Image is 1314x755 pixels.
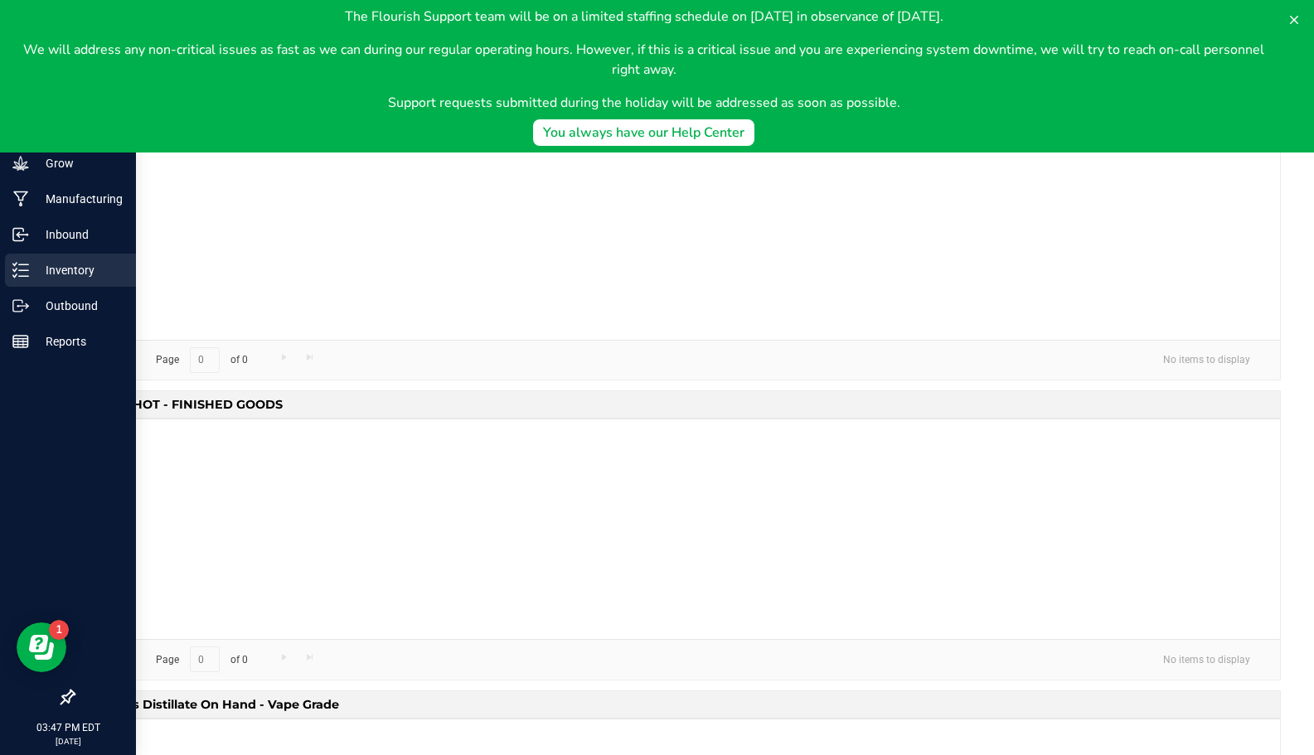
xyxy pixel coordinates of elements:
[12,262,29,278] inline-svg: Inventory
[1150,347,1263,372] span: No items to display
[85,691,344,717] span: 1st Pass Distillate on Hand - Vape Grade
[12,333,29,350] inline-svg: Reports
[29,225,128,244] p: Inbound
[29,260,128,280] p: Inventory
[13,40,1274,80] p: We will address any non-critical issues as fast as we can during our regular operating hours. How...
[142,646,261,672] span: Page of 0
[1150,646,1263,671] span: No items to display
[142,347,261,373] span: Page of 0
[12,226,29,243] inline-svg: Inbound
[12,155,29,172] inline-svg: Grow
[7,720,128,735] p: 03:47 PM EDT
[29,296,128,316] p: Outbound
[7,735,128,748] p: [DATE]
[29,153,128,173] p: Grow
[85,391,288,417] span: SNAPSHOT - FINISHED GOODS
[29,189,128,209] p: Manufacturing
[12,298,29,314] inline-svg: Outbound
[13,93,1274,113] p: Support requests submitted during the holiday will be addressed as soon as possible.
[12,191,29,207] inline-svg: Manufacturing
[49,620,69,640] iframe: Resource center unread badge
[13,7,1274,27] p: The Flourish Support team will be on a limited staffing schedule on [DATE] in observance of [DATE].
[29,332,128,351] p: Reports
[543,123,744,143] div: You always have our Help Center
[17,622,66,672] iframe: Resource center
